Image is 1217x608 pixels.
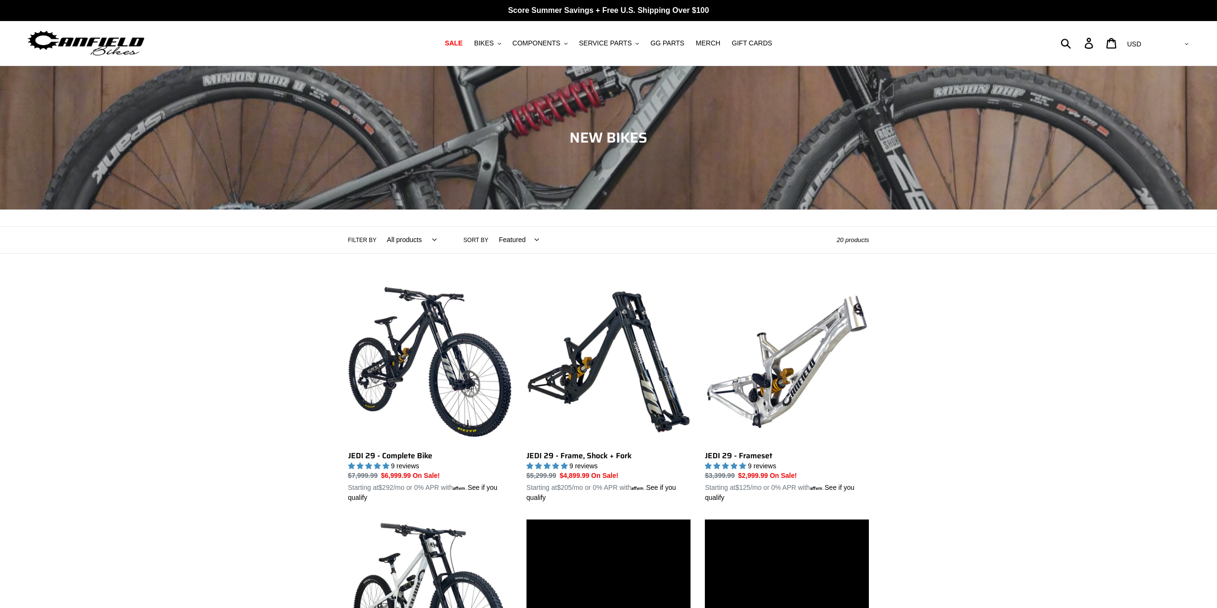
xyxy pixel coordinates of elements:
[727,37,777,50] a: GIFT CARDS
[26,28,146,58] img: Canfield Bikes
[348,236,377,244] label: Filter by
[508,37,572,50] button: COMPONENTS
[445,39,462,47] span: SALE
[570,126,647,149] span: NEW BIKES
[513,39,560,47] span: COMPONENTS
[696,39,720,47] span: MERCH
[579,39,632,47] span: SERVICE PARTS
[650,39,684,47] span: GG PARTS
[691,37,725,50] a: MERCH
[837,236,869,243] span: 20 products
[1066,33,1090,54] input: Search
[474,39,493,47] span: BIKES
[574,37,644,50] button: SERVICE PARTS
[440,37,467,50] a: SALE
[646,37,689,50] a: GG PARTS
[463,236,488,244] label: Sort by
[469,37,505,50] button: BIKES
[732,39,772,47] span: GIFT CARDS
